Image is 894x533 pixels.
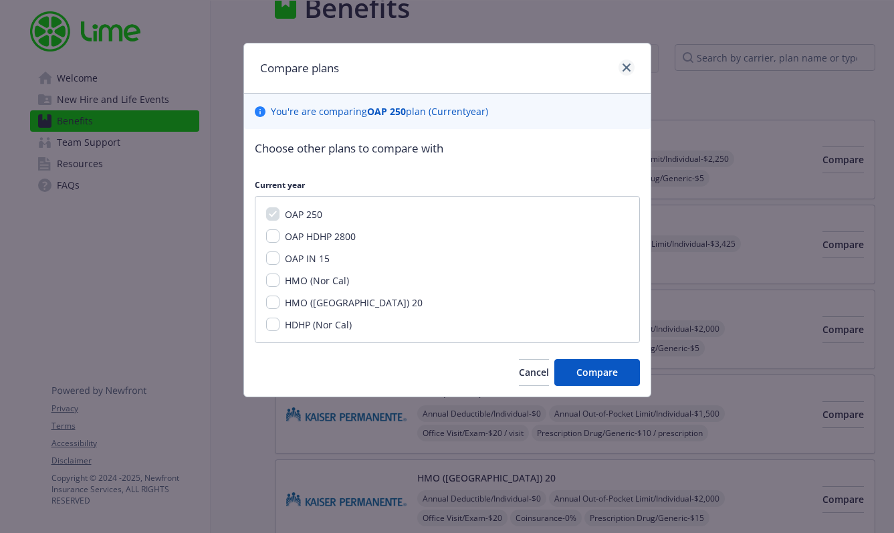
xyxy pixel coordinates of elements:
[285,318,352,331] span: HDHP (Nor Cal)
[255,179,640,191] p: Current year
[271,104,488,118] p: You ' re are comparing plan ( Current year)
[285,274,349,287] span: HMO (Nor Cal)
[285,296,423,309] span: HMO ([GEOGRAPHIC_DATA]) 20
[285,208,322,221] span: OAP 250
[260,60,339,77] h1: Compare plans
[619,60,635,76] a: close
[576,366,618,379] span: Compare
[519,359,549,386] button: Cancel
[255,140,640,157] p: Choose other plans to compare with
[554,359,640,386] button: Compare
[519,366,549,379] span: Cancel
[285,230,356,243] span: OAP HDHP 2800
[285,252,330,265] span: OAP IN 15
[367,105,406,118] b: OAP 250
